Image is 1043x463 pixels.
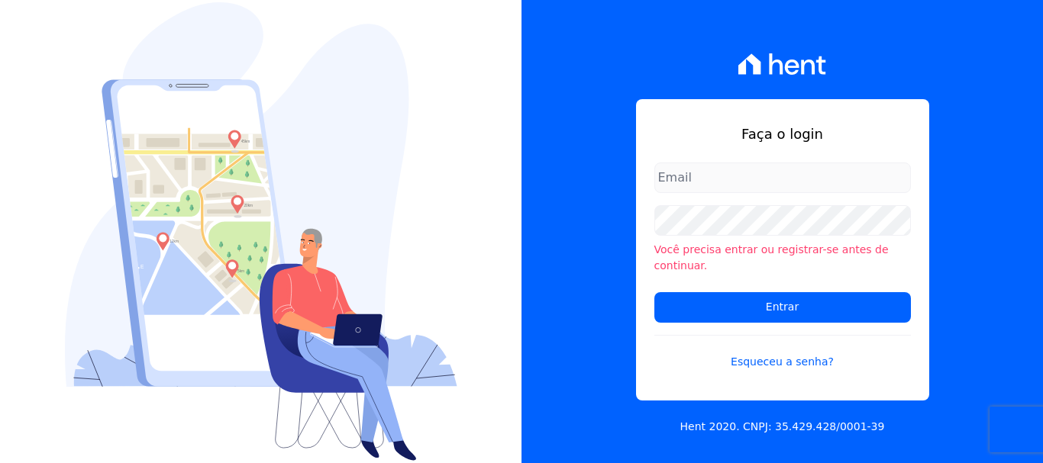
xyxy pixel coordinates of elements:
[65,2,457,461] img: Login
[654,292,911,323] input: Entrar
[680,419,885,435] p: Hent 2020. CNPJ: 35.429.428/0001-39
[654,335,911,370] a: Esqueceu a senha?
[654,124,911,144] h1: Faça o login
[654,242,911,274] li: Você precisa entrar ou registrar-se antes de continuar.
[654,162,911,193] input: Email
